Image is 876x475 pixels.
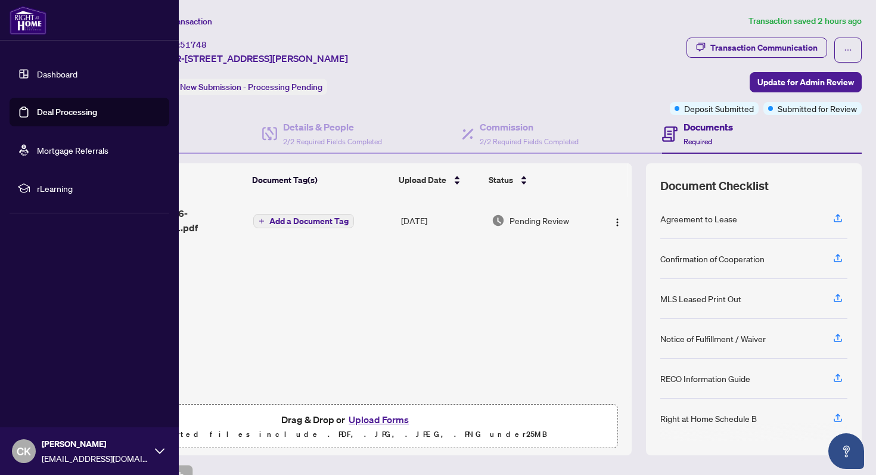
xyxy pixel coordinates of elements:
[37,145,108,156] a: Mortgage Referrals
[757,73,854,92] span: Update for Admin Review
[253,213,354,229] button: Add a Document Tag
[37,107,97,117] a: Deal Processing
[394,163,484,197] th: Upload Date
[660,292,741,305] div: MLS Leased Print Out
[710,38,818,57] div: Transaction Communication
[660,332,766,345] div: Notice of Fulfillment / Waiver
[37,69,77,79] a: Dashboard
[684,137,712,146] span: Required
[10,6,46,35] img: logo
[660,212,737,225] div: Agreement to Lease
[613,218,622,227] img: Logo
[608,211,627,230] button: Logo
[253,214,354,228] button: Add a Document Tag
[489,173,513,187] span: Status
[844,46,852,54] span: ellipsis
[660,372,750,385] div: RECO Information Guide
[828,433,864,469] button: Open asap
[148,51,348,66] span: LOWER-[STREET_ADDRESS][PERSON_NAME]
[660,412,757,425] div: Right at Home Schedule B
[492,214,505,227] img: Document Status
[396,197,487,244] td: [DATE]
[269,217,349,225] span: Add a Document Tag
[42,452,149,465] span: [EMAIL_ADDRESS][DOMAIN_NAME]
[84,427,610,442] p: Supported files include .PDF, .JPG, .JPEG, .PNG under 25 MB
[283,137,382,146] span: 2/2 Required Fields Completed
[750,72,862,92] button: Update for Admin Review
[37,182,161,195] span: rLearning
[778,102,857,115] span: Submitted for Review
[660,178,769,194] span: Document Checklist
[510,214,569,227] span: Pending Review
[180,39,207,50] span: 51748
[259,218,265,224] span: plus
[17,443,31,460] span: CK
[684,120,733,134] h4: Documents
[247,163,394,197] th: Document Tag(s)
[684,102,754,115] span: Deposit Submitted
[148,16,212,27] span: View Transaction
[345,412,412,427] button: Upload Forms
[42,437,149,451] span: [PERSON_NAME]
[748,14,862,28] article: Transaction saved 2 hours ago
[480,120,579,134] h4: Commission
[660,252,765,265] div: Confirmation of Cooperation
[148,79,327,95] div: Status:
[480,137,579,146] span: 2/2 Required Fields Completed
[484,163,597,197] th: Status
[77,405,617,449] span: Drag & Drop orUpload FormsSupported files include .PDF, .JPG, .JPEG, .PNG under25MB
[399,173,446,187] span: Upload Date
[180,82,322,92] span: New Submission - Processing Pending
[281,412,412,427] span: Drag & Drop or
[686,38,827,58] button: Transaction Communication
[283,120,382,134] h4: Details & People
